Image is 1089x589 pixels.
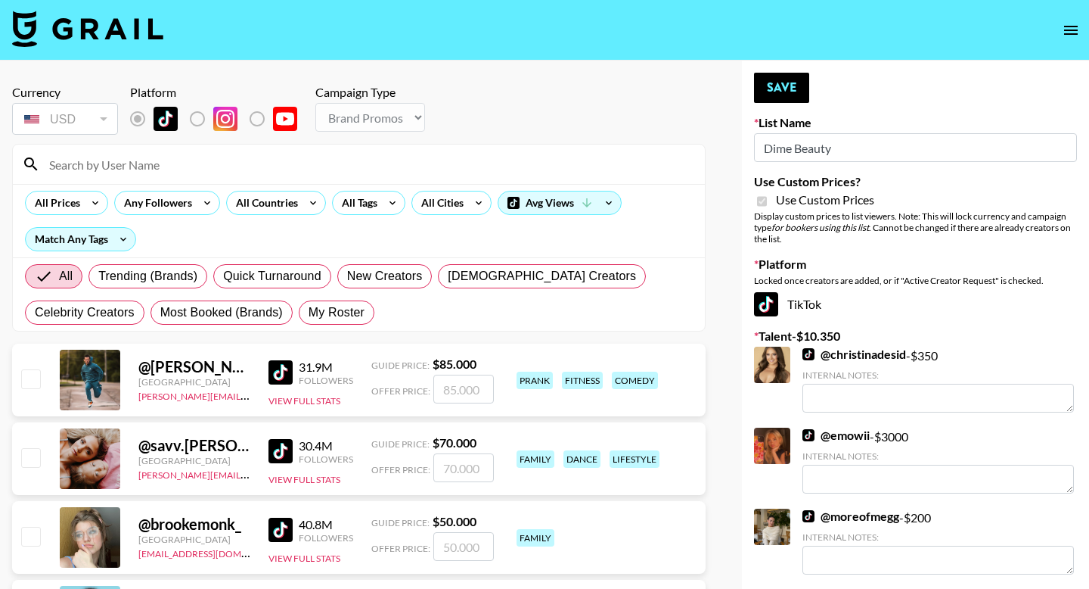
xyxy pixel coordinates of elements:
div: lifestyle [610,450,659,468]
span: Guide Price: [371,517,430,528]
div: prank [517,372,553,389]
div: All Tags [333,192,380,214]
div: All Cities [412,192,467,214]
img: TikTok [154,107,178,131]
div: 40.8M [299,517,353,532]
a: [PERSON_NAME][EMAIL_ADDRESS][DOMAIN_NAME] [138,388,362,402]
div: dance [563,450,600,468]
button: Save [754,73,809,103]
button: open drawer [1056,15,1086,45]
div: List locked to TikTok. [130,103,309,135]
img: TikTok [802,429,814,441]
div: family [517,450,554,468]
div: Display custom prices to list viewers. Note: This will lock currency and campaign type . Cannot b... [754,210,1077,245]
div: [GEOGRAPHIC_DATA] [138,376,250,388]
div: Currency [12,85,118,100]
img: TikTok [268,518,293,542]
img: Grail Talent [12,11,163,47]
div: @ savv.[PERSON_NAME] [138,436,250,455]
input: 85.000 [433,375,494,404]
a: [PERSON_NAME][EMAIL_ADDRESS][DOMAIN_NAME] [138,466,362,481]
img: TikTok [754,292,778,316]
div: Internal Notes: [802,531,1074,543]
em: for bookers using this list [771,222,869,233]
div: - $ 3000 [802,428,1074,494]
label: Platform [754,257,1077,272]
button: View Full Stats [268,395,340,407]
div: Match Any Tags [26,228,135,251]
div: All Prices [26,192,83,214]
div: @ brookemonk_ [138,515,250,534]
div: - $ 350 [802,347,1074,413]
button: View Full Stats [268,474,340,485]
button: View Full Stats [268,553,340,564]
div: Internal Notes: [802,450,1074,462]
span: Offer Price: [371,543,430,554]
span: Use Custom Prices [776,192,874,207]
div: Currency is locked to USD [12,100,118,138]
span: Trending (Brands) [98,267,197,285]
div: Followers [299,532,353,544]
span: Guide Price: [371,360,430,371]
div: All Countries [227,192,301,214]
div: [GEOGRAPHIC_DATA] [138,455,250,466]
span: Offer Price: [371,464,430,475]
strong: $ 70.000 [433,435,476,450]
a: @emowii [802,428,870,443]
span: Guide Price: [371,438,430,450]
span: Quick Turnaround [223,267,321,285]
div: TikTok [754,292,1077,316]
a: @moreofmegg [802,509,899,524]
span: Offer Price: [371,385,430,397]
div: 31.9M [299,360,353,375]
div: Followers [299,453,353,465]
span: [DEMOGRAPHIC_DATA] Creators [448,267,636,285]
div: Internal Notes: [802,369,1074,381]
div: fitness [562,372,603,389]
div: comedy [612,372,658,389]
a: @christinadesid [802,347,906,362]
div: [GEOGRAPHIC_DATA] [138,534,250,545]
strong: $ 85.000 [433,357,476,371]
div: Followers [299,375,353,386]
div: family [517,529,554,547]
span: My Roster [309,304,365,322]
img: TikTok [802,510,814,522]
div: Avg Views [498,192,621,214]
img: Instagram [213,107,237,131]
label: Talent - $ 10.350 [754,329,1077,344]
img: YouTube [273,107,297,131]
div: Campaign Type [315,85,425,100]
img: TikTok [268,439,293,463]
div: - $ 200 [802,509,1074,575]
div: @ [PERSON_NAME].[PERSON_NAME] [138,357,250,376]
span: Celebrity Creators [35,304,135,322]
input: 70.000 [433,453,494,482]
img: TikTok [268,360,293,385]
input: 50.000 [433,532,494,561]
img: TikTok [802,348,814,360]
label: List Name [754,115,1077,130]
div: Locked once creators are added, or if "Active Creator Request" is checked. [754,275,1077,286]
strong: $ 50.000 [433,514,476,528]
div: Platform [130,85,309,100]
div: USD [15,106,115,132]
div: Any Followers [115,192,195,214]
span: All [59,267,73,285]
div: 30.4M [299,438,353,453]
a: [EMAIL_ADDRESS][DOMAIN_NAME] [138,545,290,559]
span: New Creators [347,267,423,285]
label: Use Custom Prices? [754,174,1077,189]
span: Most Booked (Brands) [160,304,283,322]
input: Search by User Name [40,152,696,176]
